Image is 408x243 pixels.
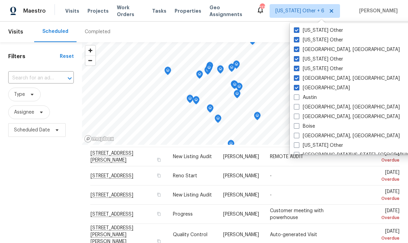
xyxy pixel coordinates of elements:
span: [US_STATE] Other + 6 [275,8,324,14]
span: Quality Control [173,232,207,237]
button: Open [65,74,74,83]
div: Reset [60,53,74,60]
input: Search for an address... [8,73,55,84]
div: Map marker [206,62,213,73]
div: Completed [85,28,110,35]
span: [PERSON_NAME] [223,193,259,197]
h1: Filters [8,53,60,60]
div: Overdue [363,176,399,183]
button: Copy Address [156,192,162,198]
canvas: Map [82,42,387,145]
div: Map marker [164,67,171,77]
div: Map marker [206,64,213,75]
span: Projects [87,8,109,14]
div: Map marker [228,64,235,74]
button: Copy Address [156,211,162,217]
div: Map marker [234,90,241,101]
span: [PERSON_NAME] [356,8,398,14]
span: [DATE] [363,189,399,202]
span: Zoom out [85,56,95,65]
label: [GEOGRAPHIC_DATA], [GEOGRAPHIC_DATA] [294,113,400,120]
span: [DATE] [363,151,399,164]
button: Copy Address [156,172,162,179]
button: Copy Address [156,157,162,163]
span: Visits [65,8,79,14]
span: [PERSON_NAME] [223,232,259,237]
div: Map marker [254,112,261,123]
div: Overdue [363,234,399,241]
span: Tasks [152,9,166,13]
span: [DATE] [363,229,399,241]
span: Type [14,91,25,98]
span: Reno Start [173,174,197,178]
label: [US_STATE] Other [294,65,343,72]
div: Map marker [207,104,214,115]
span: [PERSON_NAME] [223,154,259,159]
div: Map marker [204,66,211,77]
label: [GEOGRAPHIC_DATA], [GEOGRAPHIC_DATA] [294,46,400,53]
div: Map marker [233,61,240,71]
a: Mapbox homepage [84,135,114,143]
div: Overdue [363,195,399,202]
label: Austin [294,94,317,101]
span: New Listing Audit [173,154,212,159]
label: [US_STATE] Other [294,27,343,34]
div: Map marker [231,81,238,91]
span: Scheduled Date [14,127,50,133]
label: Boise [294,123,315,130]
span: Progress [173,212,193,217]
span: Visits [8,24,23,39]
div: 113 [260,4,264,11]
span: Properties [175,8,201,14]
span: Work Orders [117,4,144,18]
label: [US_STATE] Other [294,56,343,63]
div: Map marker [193,96,200,107]
div: Map marker [236,83,243,93]
span: Geo Assignments [209,4,248,18]
span: Assignee [14,109,34,116]
button: Zoom in [85,46,95,55]
label: [GEOGRAPHIC_DATA], [GEOGRAPHIC_DATA] [294,104,400,111]
span: Customer meeting with powerhouse [270,208,324,220]
div: Map marker [231,80,237,91]
label: [GEOGRAPHIC_DATA], [GEOGRAPHIC_DATA] [294,132,400,139]
div: Map marker [228,140,234,151]
span: - [270,193,272,197]
label: [US_STATE] Other [294,37,343,43]
div: Scheduled [42,28,68,35]
div: Map marker [217,65,224,76]
span: [DATE] [363,170,399,183]
span: - [270,174,272,178]
label: [GEOGRAPHIC_DATA], [GEOGRAPHIC_DATA] [294,75,400,82]
label: [GEOGRAPHIC_DATA] [294,85,350,91]
span: Auto-generated Visit [270,232,317,237]
span: New Listing Audit [173,193,212,197]
span: REMOTE AUDIT [270,154,303,159]
span: [PERSON_NAME] [223,212,259,217]
button: Zoom out [85,55,95,65]
div: Map marker [187,95,193,105]
div: Overdue [363,157,399,164]
div: Overdue [363,214,399,221]
label: [US_STATE] Other [294,142,343,149]
div: Map marker [196,71,203,81]
div: Map marker [215,115,221,125]
span: [PERSON_NAME] [223,174,259,178]
span: Maestro [23,8,46,14]
span: [DATE] [363,208,399,221]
